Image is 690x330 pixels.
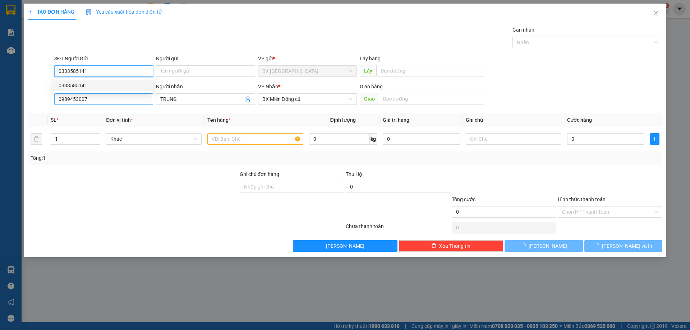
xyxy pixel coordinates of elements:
[245,96,251,102] span: user-add
[370,133,377,145] span: kg
[431,243,436,249] span: delete
[360,65,376,76] span: Lấy
[54,80,153,91] div: 0333585141
[345,222,451,235] div: Chưa thanh toán
[3,50,97,57] span: Nhận:
[439,242,470,250] span: Xóa Thông tin
[360,84,383,89] span: Giao hàng
[156,55,255,62] div: Người gửi
[466,133,561,145] input: Ghi Chú
[326,242,364,250] span: [PERSON_NAME]
[346,171,362,177] span: Thu Hộ
[521,243,529,248] span: loading
[650,136,659,142] span: plus
[360,93,379,104] span: Giao
[31,154,266,162] div: Tổng: 1
[26,25,100,39] span: 0941 78 2525
[61,50,97,57] span: 0988030298 -
[505,240,583,252] button: [PERSON_NAME]
[262,94,353,104] span: BX Miền Đông cũ
[13,41,80,48] span: BX [GEOGRAPHIC_DATA] -
[156,83,255,90] div: Người nhận
[106,117,133,123] span: Đơn vị tính
[558,196,606,202] label: Hình thức thanh toán
[330,117,356,123] span: Định lượng
[59,82,149,89] div: 0333585141
[379,93,484,104] input: Dọc đường
[512,27,534,33] label: Gán nhãn
[26,25,100,39] span: BX Quảng Ngãi ĐT:
[529,242,567,250] span: [PERSON_NAME]
[262,66,353,76] span: BX Quảng Ngãi
[3,5,24,38] img: logo
[653,10,659,16] span: close
[646,4,666,24] button: Close
[240,171,279,177] label: Ghi chú đơn hàng
[207,133,303,145] input: VD: Bàn, Ghế
[50,50,97,57] span: diệu
[567,117,592,123] span: Cước hàng
[376,65,484,76] input: Dọc đường
[31,133,42,145] button: delete
[207,117,231,123] span: Tên hàng
[360,56,381,61] span: Lấy hàng
[51,117,56,123] span: SL
[3,41,13,48] span: Gửi:
[18,50,97,57] span: Dọc đường -
[594,243,602,248] span: loading
[383,117,409,123] span: Giá trị hàng
[463,113,564,127] th: Ghi chú
[54,55,153,62] div: SĐT Người Gửi
[650,133,659,145] button: plus
[240,181,344,192] input: Ghi chú đơn hàng
[86,9,162,15] span: Yêu cầu xuất hóa đơn điện tử
[584,240,662,252] button: [PERSON_NAME] và In
[258,84,278,89] span: VP Nhận
[602,242,652,250] span: [PERSON_NAME] và In
[452,196,475,202] span: Tổng cước
[86,9,92,15] img: icon
[399,240,503,252] button: deleteXóa Thông tin
[28,9,33,14] span: plus
[383,133,460,145] input: 0
[28,9,74,15] span: TẠO ĐƠN HÀNG
[293,240,397,252] button: [PERSON_NAME]
[26,4,97,24] strong: CÔNG TY CP BÌNH TÂM
[258,55,357,62] div: VP gửi
[110,134,197,144] span: Khác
